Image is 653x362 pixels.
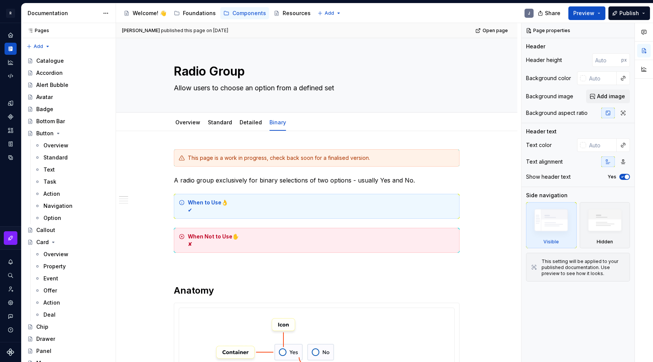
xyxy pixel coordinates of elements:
textarea: Allow users to choose an option from a defined set [172,82,458,94]
div: Resources [283,9,311,17]
div: Binary [266,114,289,130]
a: Action [31,297,113,309]
span: Share [545,9,560,17]
div: Welcome! 👋 [133,9,166,17]
div: Settings [5,297,17,309]
a: Option [31,212,113,224]
div: Card [36,238,49,246]
div: Text [43,166,55,173]
div: Foundations [183,9,216,17]
a: Standard [31,152,113,164]
a: Detailed [240,119,262,125]
div: Chip [36,323,48,331]
a: Binary [269,119,286,125]
div: Visible [526,202,577,248]
div: Bottom Bar [36,118,65,125]
button: Contact support [5,310,17,322]
div: Drawer [36,335,55,343]
a: Avatar [24,91,113,103]
a: Analytics [5,56,17,68]
span: [PERSON_NAME] [122,28,160,34]
a: Panel [24,345,113,357]
div: Text alignment [526,158,563,166]
a: Chip [24,321,113,333]
button: R [2,5,20,21]
div: Action [43,190,60,198]
a: Task [31,176,113,188]
div: Storybook stories [5,138,17,150]
label: Yes [608,174,616,180]
div: Show header text [526,173,571,181]
div: Overview [43,251,68,258]
a: Callout [24,224,113,236]
a: Code automation [5,70,17,82]
a: Open page [473,25,511,36]
div: 👌 ✔ [188,199,455,214]
div: Avatar [36,93,53,101]
div: Deal [43,311,56,319]
div: Navigation [43,202,73,210]
a: Standard [208,119,232,125]
div: Badge [36,105,53,113]
div: Design tokens [5,97,17,109]
div: Components [5,111,17,123]
button: Add [24,41,53,52]
div: Overview [43,142,68,149]
span: Preview [573,9,594,17]
div: Side navigation [526,192,568,199]
svg: Supernova Logo [7,348,14,356]
div: Offer [43,287,57,294]
div: Overview [172,114,203,130]
a: Components [220,7,269,19]
div: Standard [205,114,235,130]
p: px [621,57,627,63]
div: Event [43,275,58,282]
span: Publish [619,9,639,17]
button: Publish [608,6,650,20]
a: Text [31,164,113,176]
div: Standard [43,154,68,161]
input: Auto [592,53,621,67]
span: Add [325,10,334,16]
a: Invite team [5,283,17,295]
button: Search ⌘K [5,269,17,282]
div: Background aspect ratio [526,109,588,117]
div: Pages [24,28,49,34]
div: Hidden [580,202,630,248]
div: Task [43,178,56,186]
a: Card [24,236,113,248]
a: Documentation [5,43,17,55]
a: Overview [31,248,113,260]
h2: Anatomy [174,285,460,297]
a: Data sources [5,152,17,164]
div: Action [43,299,60,306]
div: Option [43,214,61,222]
textarea: Radio Group [172,62,458,80]
a: Accordion [24,67,113,79]
input: Auto [586,138,617,152]
a: Bottom Bar [24,115,113,127]
a: Deal [31,309,113,321]
div: Background image [526,93,573,100]
span: Add [34,43,43,50]
div: Alert Bubble [36,81,68,89]
a: Offer [31,285,113,297]
span: Open page [483,28,508,34]
strong: When Not to Use [188,233,232,240]
div: Page tree [121,6,314,21]
a: Overview [31,139,113,152]
a: Event [31,272,113,285]
button: Notifications [5,256,17,268]
div: Home [5,29,17,41]
button: Share [534,6,565,20]
div: Button [36,130,54,137]
a: Assets [5,124,17,136]
div: ✋ ✘ [188,233,455,248]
